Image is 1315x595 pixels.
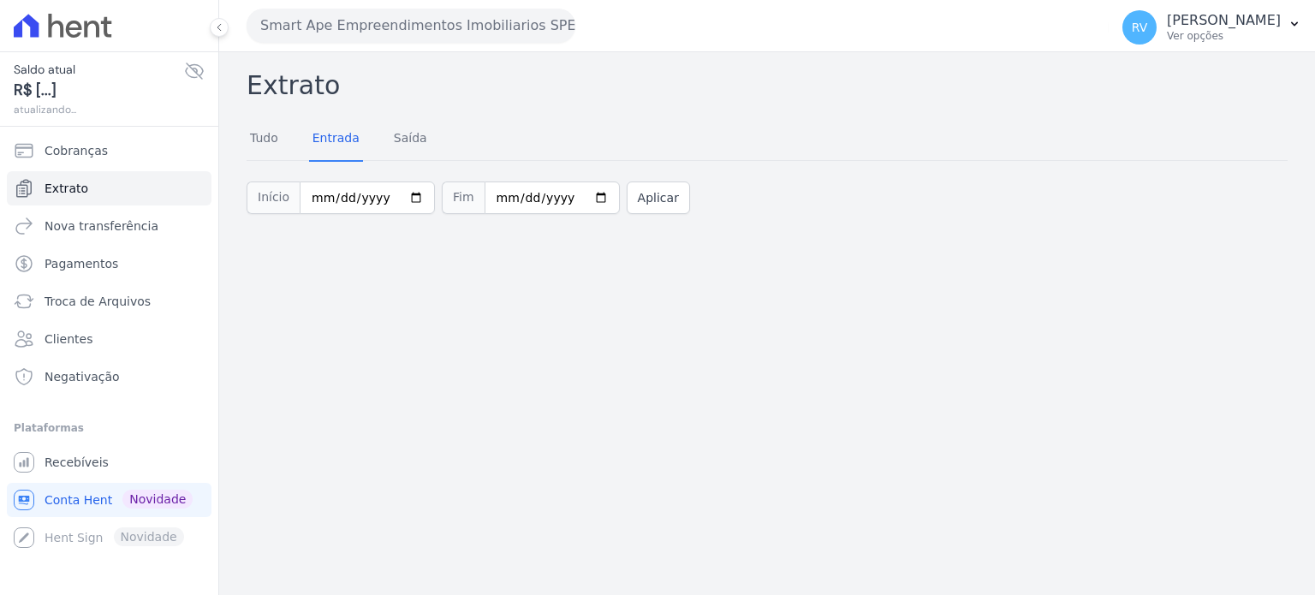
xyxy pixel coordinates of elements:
span: Nova transferência [45,217,158,235]
span: Negativação [45,368,120,385]
h2: Extrato [247,66,1288,104]
span: Saldo atual [14,61,184,79]
a: Tudo [247,117,282,162]
a: Troca de Arquivos [7,284,211,318]
p: Ver opções [1167,29,1281,43]
a: Nova transferência [7,209,211,243]
button: Aplicar [627,181,690,214]
span: Troca de Arquivos [45,293,151,310]
a: Clientes [7,322,211,356]
span: Clientes [45,330,92,348]
span: Cobranças [45,142,108,159]
span: Extrato [45,180,88,197]
a: Pagamentos [7,247,211,281]
button: RV [PERSON_NAME] Ver opções [1109,3,1315,51]
a: Entrada [309,117,363,162]
span: Início [247,181,300,214]
a: Negativação [7,360,211,394]
a: Cobranças [7,134,211,168]
a: Recebíveis [7,445,211,479]
p: [PERSON_NAME] [1167,12,1281,29]
span: Conta Hent [45,491,112,509]
span: Novidade [122,490,193,509]
a: Extrato [7,171,211,205]
span: Pagamentos [45,255,118,272]
span: atualizando... [14,102,184,117]
a: Saída [390,117,431,162]
a: Conta Hent Novidade [7,483,211,517]
span: Recebíveis [45,454,109,471]
button: Smart Ape Empreendimentos Imobiliarios SPE LTDA [247,9,575,43]
nav: Sidebar [14,134,205,555]
span: RV [1132,21,1148,33]
div: Plataformas [14,418,205,438]
span: Fim [442,181,485,214]
span: R$ [...] [14,79,184,102]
